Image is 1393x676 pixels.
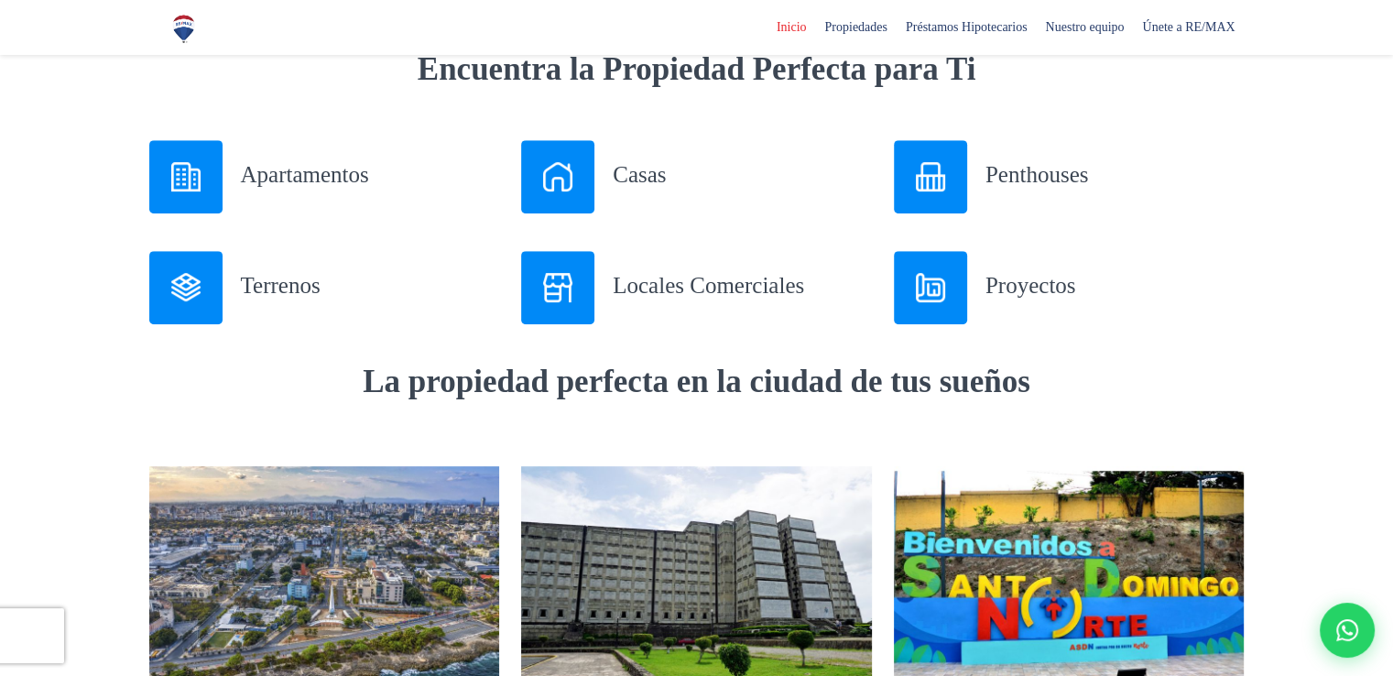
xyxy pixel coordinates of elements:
[418,51,976,87] strong: Encuentra la Propiedad Perfecta para Ti
[815,14,896,41] span: Propiedades
[613,158,872,191] h3: Casas
[1036,14,1133,41] span: Nuestro equipo
[894,251,1245,324] a: Proyectos
[1133,14,1244,41] span: Únete a RE/MAX
[149,251,500,324] a: Terrenos
[241,158,500,191] h3: Apartamentos
[363,364,1030,399] strong: La propiedad perfecta en la ciudad de tus sueños
[767,14,816,41] span: Inicio
[894,140,1245,213] a: Penthouses
[241,269,500,301] h3: Terrenos
[897,14,1037,41] span: Préstamos Hipotecarios
[149,140,500,213] a: Apartamentos
[985,269,1245,301] h3: Proyectos
[985,158,1245,191] h3: Penthouses
[168,13,200,45] img: Logo de REMAX
[521,251,872,324] a: Locales Comerciales
[613,269,872,301] h3: Locales Comerciales
[521,140,872,213] a: Casas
